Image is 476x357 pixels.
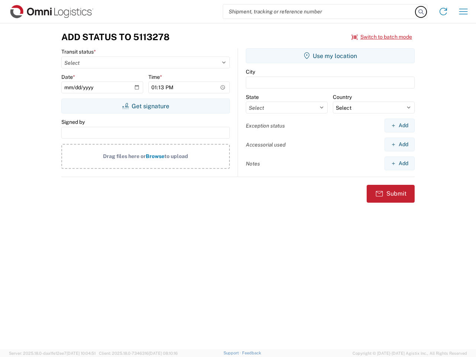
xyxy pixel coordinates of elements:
[351,31,412,43] button: Switch to batch mode
[103,153,146,159] span: Drag files here or
[367,185,415,203] button: Submit
[385,157,415,170] button: Add
[333,94,352,100] label: Country
[61,32,170,42] h3: Add Status to 5113278
[61,119,85,125] label: Signed by
[246,94,259,100] label: State
[223,4,416,19] input: Shipment, tracking or reference number
[148,74,162,80] label: Time
[242,351,261,355] a: Feedback
[223,351,242,355] a: Support
[61,74,75,80] label: Date
[385,119,415,132] button: Add
[353,350,467,357] span: Copyright © [DATE]-[DATE] Agistix Inc., All Rights Reserved
[246,141,286,148] label: Accessorial used
[61,99,230,113] button: Get signature
[246,68,255,75] label: City
[164,153,188,159] span: to upload
[9,351,96,356] span: Server: 2025.18.0-daa1fe12ee7
[246,48,415,63] button: Use my location
[246,122,285,129] label: Exception status
[149,351,178,356] span: [DATE] 08:10:16
[146,153,164,159] span: Browse
[99,351,178,356] span: Client: 2025.18.0-7346316
[67,351,96,356] span: [DATE] 10:04:51
[246,160,260,167] label: Notes
[61,48,96,55] label: Transit status
[385,138,415,151] button: Add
